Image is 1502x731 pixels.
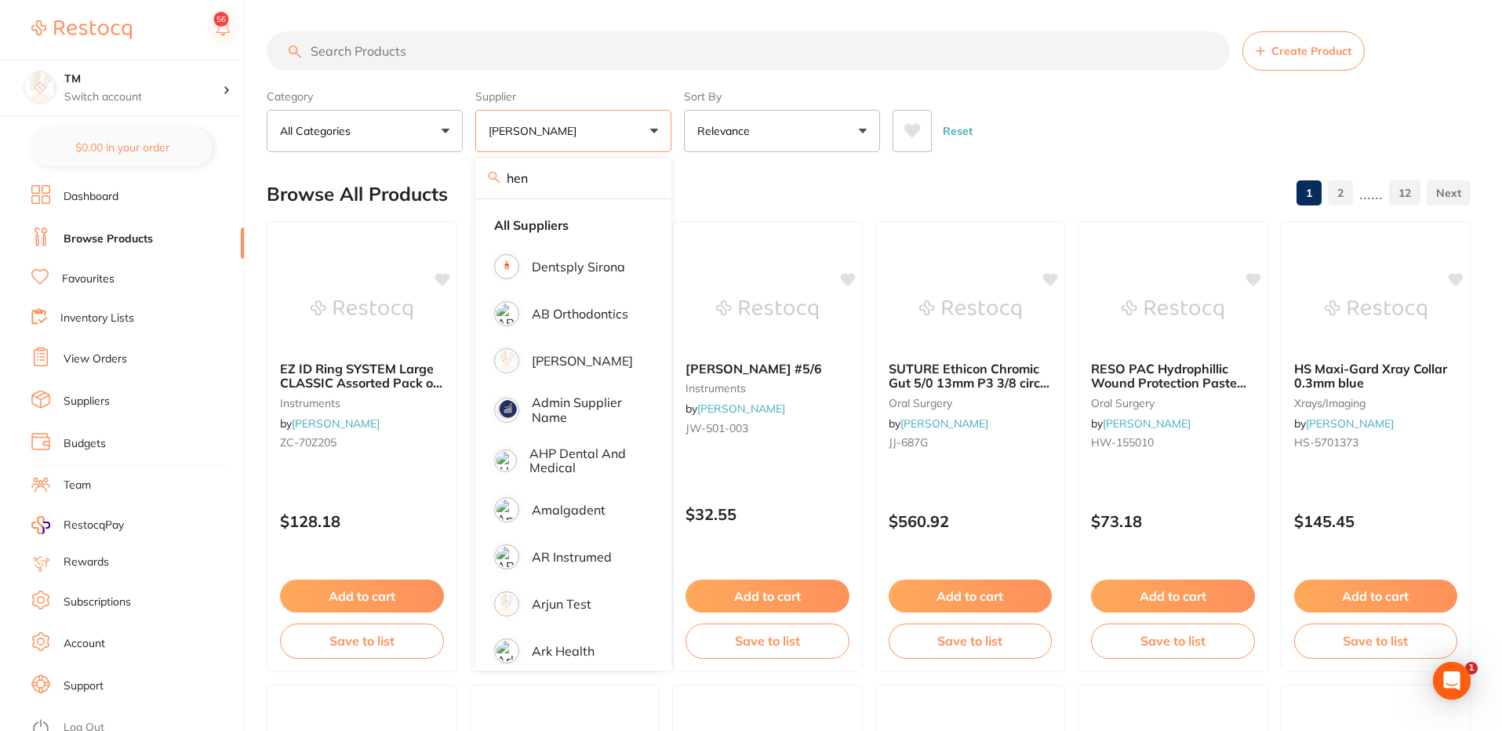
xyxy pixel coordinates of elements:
img: CURETTE Gracey #5/6 [716,271,818,349]
p: AB Orthodontics [532,307,628,321]
small: oral surgery [889,397,1053,409]
p: $32.55 [686,505,849,523]
button: [PERSON_NAME] [475,110,671,152]
p: Admin supplier name [532,395,643,424]
span: RestocqPay [64,518,124,533]
b: SUTURE Ethicon Chromic Gut 5/0 13mm P3 3/8 circ rev cut x 12 [889,362,1053,391]
p: AHP Dental and Medical [529,446,643,475]
a: [PERSON_NAME] [900,416,988,431]
span: HS Maxi-Gard Xray Collar 0.3mm blue [1294,361,1447,391]
img: RestocqPay [31,516,50,534]
p: Arjun Test [532,597,591,611]
img: AHP Dental and Medical [496,452,515,470]
p: Ark Health [532,644,595,658]
small: instruments [686,382,849,395]
a: [PERSON_NAME] [292,416,380,431]
a: 2 [1328,177,1353,209]
p: AR Instrumed [532,550,612,564]
button: Relevance [684,110,880,152]
a: [PERSON_NAME] [1306,416,1394,431]
p: [PERSON_NAME] [489,123,583,139]
p: Dentsply Sirona [532,260,625,274]
a: Team [64,478,91,493]
h2: Browse All Products [267,184,448,205]
span: JW-501-003 [686,421,748,435]
button: Add to cart [1091,580,1255,613]
a: Restocq Logo [31,12,132,48]
span: HW-155010 [1091,435,1154,449]
p: Amalgadent [532,503,606,517]
img: AB Orthodontics [496,304,517,324]
div: Open Intercom Messenger [1433,662,1471,700]
span: Create Product [1271,45,1351,57]
p: $128.18 [280,512,444,530]
a: [PERSON_NAME] [697,402,785,416]
a: RestocqPay [31,516,124,534]
a: Favourites [62,271,115,287]
small: instruments [280,397,444,409]
span: by [1294,416,1394,431]
a: View Orders [64,351,127,367]
b: CURETTE Gracey #5/6 [686,362,849,376]
img: RESO PAC Hydrophillic Wound Protection Paste 25g Tube [1122,271,1224,349]
button: Add to cart [686,580,849,613]
input: Search Products [267,31,1230,71]
button: All Categories [267,110,463,152]
button: Save to list [1294,624,1458,658]
p: ...... [1359,184,1383,202]
button: Add to cart [280,580,444,613]
span: by [280,416,380,431]
img: Arjun Test [496,594,517,614]
img: HS Maxi-Gard Xray Collar 0.3mm blue [1325,271,1427,349]
b: EZ ID Ring SYSTEM Large CLASSIC Assorted Pack of 200 [280,362,444,391]
img: Admin supplier name [496,400,517,420]
span: JJ-687G [889,435,928,449]
button: Create Product [1242,31,1365,71]
img: Dentsply Sirona [496,256,517,277]
a: Support [64,678,104,694]
p: $145.45 [1294,512,1458,530]
button: Add to cart [1294,580,1458,613]
a: Browse Products [64,231,153,247]
span: ZC-70Z205 [280,435,336,449]
input: Search supplier [475,158,671,198]
b: HS Maxi-Gard Xray Collar 0.3mm blue [1294,362,1458,391]
img: SUTURE Ethicon Chromic Gut 5/0 13mm P3 3/8 circ rev cut x 12 [919,271,1021,349]
a: Suppliers [64,394,110,409]
h4: TM [64,71,223,87]
a: 1 [1297,177,1322,209]
img: AR Instrumed [496,547,517,567]
span: HS-5701373 [1294,435,1358,449]
img: Adam Dental [496,351,517,371]
span: by [686,402,785,416]
li: Clear selection [482,209,665,242]
a: Dashboard [64,189,118,205]
img: Amalgadent [496,500,517,520]
button: Add to cart [889,580,1053,613]
span: [PERSON_NAME] #5/6 [686,361,822,376]
b: RESO PAC Hydrophillic Wound Protection Paste 25g Tube [1091,362,1255,391]
img: Restocq Logo [31,20,132,39]
a: Inventory Lists [60,311,134,326]
strong: All Suppliers [494,218,569,232]
a: Rewards [64,555,109,570]
img: EZ ID Ring SYSTEM Large CLASSIC Assorted Pack of 200 [311,271,413,349]
button: Save to list [686,624,849,658]
p: Switch account [64,89,223,105]
a: [PERSON_NAME] [1103,416,1191,431]
span: 1 [1465,662,1478,675]
label: Sort By [684,89,880,104]
button: Save to list [280,624,444,658]
span: RESO PAC Hydrophillic Wound Protection Paste 25g Tube [1091,361,1246,406]
button: Save to list [1091,624,1255,658]
p: All Categories [280,123,357,139]
a: Subscriptions [64,595,131,610]
span: by [1091,416,1191,431]
a: Budgets [64,436,106,452]
a: Account [64,636,105,652]
a: 12 [1389,177,1420,209]
small: xrays/imaging [1294,397,1458,409]
label: Category [267,89,463,104]
span: EZ ID Ring SYSTEM Large CLASSIC Assorted Pack of 200 [280,361,442,406]
img: Ark Health [496,641,517,661]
